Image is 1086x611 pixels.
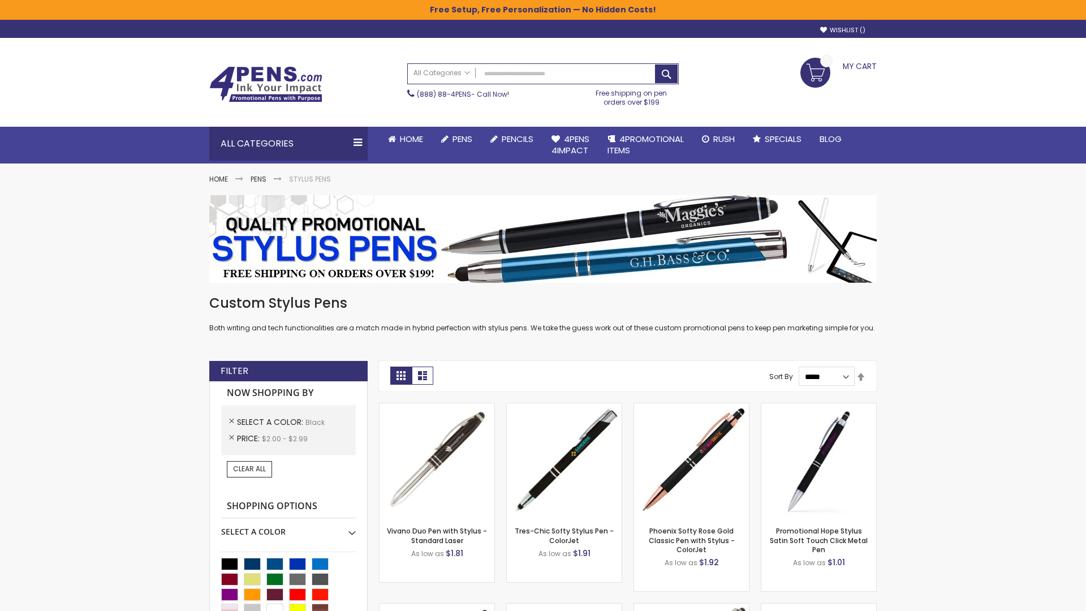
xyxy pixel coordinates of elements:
div: Free shipping on pen orders over $199 [584,84,679,107]
img: Vivano Duo Pen with Stylus - Standard Laser-Black [380,403,494,518]
a: Phoenix Softy Rose Gold Classic Pen with Stylus - ColorJet-Black [634,403,749,412]
label: Sort By [769,372,793,381]
a: Clear All [227,461,272,477]
span: $1.01 [828,557,845,568]
a: Tres-Chic Softy Stylus Pen - ColorJet-Black [507,403,622,412]
a: Promotional Hope Stylus Satin Soft Touch Click Metal Pen [770,526,868,554]
div: Both writing and tech functionalities are a match made in hybrid perfection with stylus pens. We ... [209,294,877,333]
span: Rush [713,133,735,145]
strong: Grid [390,367,412,385]
a: Pencils [481,127,542,152]
a: Rush [693,127,744,152]
div: Select A Color [221,518,356,537]
span: As low as [411,549,444,558]
span: Home [400,133,423,145]
a: 4Pens4impact [542,127,598,163]
h1: Custom Stylus Pens [209,294,877,312]
span: Pens [453,133,472,145]
img: Promotional Hope Stylus Satin Soft Touch Click Metal Pen-Black [761,403,876,518]
span: As low as [538,549,571,558]
span: Blog [820,133,842,145]
a: Specials [744,127,811,152]
strong: Now Shopping by [221,381,356,405]
span: $1.92 [699,557,719,568]
span: All Categories [413,68,470,78]
a: Tres-Chic Softy Stylus Pen - ColorJet [515,526,614,545]
a: Home [209,174,228,184]
span: Specials [765,133,801,145]
img: Phoenix Softy Rose Gold Classic Pen with Stylus - ColorJet-Black [634,403,749,518]
a: (888) 88-4PENS [417,89,471,99]
img: Stylus Pens [209,195,877,283]
a: Phoenix Softy Rose Gold Classic Pen with Stylus - ColorJet [649,526,735,554]
span: As low as [793,558,826,567]
img: Tres-Chic Softy Stylus Pen - ColorJet-Black [507,403,622,518]
span: 4Pens 4impact [551,133,589,156]
div: All Categories [209,127,368,161]
img: 4Pens Custom Pens and Promotional Products [209,66,322,102]
span: Clear All [233,464,266,474]
a: Wishlist [820,26,865,35]
a: All Categories [408,64,476,83]
span: 4PROMOTIONAL ITEMS [607,133,684,156]
span: $2.00 - $2.99 [262,434,308,444]
span: - Call Now! [417,89,509,99]
a: Blog [811,127,851,152]
a: Vivano Duo Pen with Stylus - Standard Laser-Black [380,403,494,412]
span: $1.91 [573,548,591,559]
span: Pencils [502,133,533,145]
span: Select A Color [237,416,305,428]
strong: Shopping Options [221,494,356,519]
span: Black [305,418,325,427]
a: Pens [432,127,481,152]
a: 4PROMOTIONALITEMS [598,127,693,163]
a: Pens [251,174,266,184]
span: As low as [665,558,697,567]
strong: Filter [221,365,248,377]
a: Promotional Hope Stylus Satin Soft Touch Click Metal Pen-Black [761,403,876,412]
a: Vivano Duo Pen with Stylus - Standard Laser [387,526,487,545]
strong: Stylus Pens [289,174,331,184]
a: Home [379,127,432,152]
span: $1.81 [446,548,463,559]
span: Price [237,433,262,444]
